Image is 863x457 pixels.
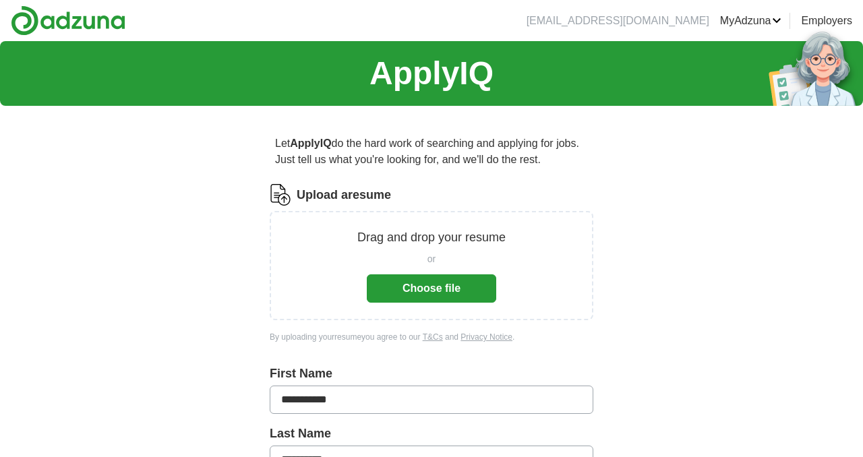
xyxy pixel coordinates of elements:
[460,332,512,342] a: Privacy Notice
[270,184,291,206] img: CV Icon
[801,13,852,29] a: Employers
[297,186,391,204] label: Upload a resume
[720,13,782,29] a: MyAdzuna
[423,332,443,342] a: T&Cs
[367,274,496,303] button: Choose file
[357,228,506,247] p: Drag and drop your resume
[11,5,125,36] img: Adzuna logo
[270,130,593,173] p: Let do the hard work of searching and applying for jobs. Just tell us what you're looking for, an...
[270,425,593,443] label: Last Name
[290,138,331,149] strong: ApplyIQ
[527,13,709,29] li: [EMAIL_ADDRESS][DOMAIN_NAME]
[270,331,593,343] div: By uploading your resume you agree to our and .
[270,365,593,383] label: First Name
[427,252,436,266] span: or
[369,49,494,98] h1: ApplyIQ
